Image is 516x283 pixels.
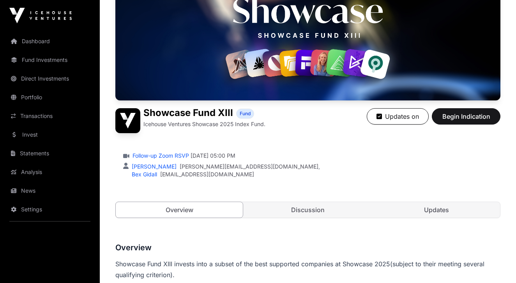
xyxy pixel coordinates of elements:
[115,202,243,218] a: Overview
[240,111,251,117] span: Fund
[373,202,500,218] a: Updates
[6,89,94,106] a: Portfolio
[143,120,265,128] p: Icehouse Ventures Showcase 2025 Index Fund.
[160,171,254,178] a: [EMAIL_ADDRESS][DOMAIN_NAME]
[115,108,140,133] img: Showcase Fund XIII
[115,241,500,254] h3: Overview
[180,163,318,171] a: [PERSON_NAME][EMAIL_ADDRESS][DOMAIN_NAME]
[367,108,429,125] button: Updates on
[6,33,94,50] a: Dashboard
[6,107,94,125] a: Transactions
[130,171,157,178] a: Bex Gidall
[143,108,233,119] h1: Showcase Fund XIII
[6,145,94,162] a: Statements
[131,152,189,160] a: Follow-up Zoom RSVP
[432,116,500,124] a: Begin Indication
[9,8,72,23] img: Icehouse Ventures Logo
[6,182,94,199] a: News
[6,126,94,143] a: Invest
[130,163,320,171] div: ,
[6,51,94,69] a: Fund Investments
[116,202,500,218] nav: Tabs
[115,258,500,280] p: (subject to their meeting several qualifying criterion).
[191,152,235,160] span: [DATE] 05:00 PM
[6,201,94,218] a: Settings
[115,260,390,268] span: Showcase Fund XIII invests into a subset of the best supported companies at Showcase 2025
[6,163,94,181] a: Analysis
[477,246,516,283] iframe: Chat Widget
[432,108,500,125] button: Begin Indication
[130,163,177,170] a: [PERSON_NAME]
[442,112,491,121] span: Begin Indication
[244,202,371,218] a: Discussion
[6,70,94,87] a: Direct Investments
